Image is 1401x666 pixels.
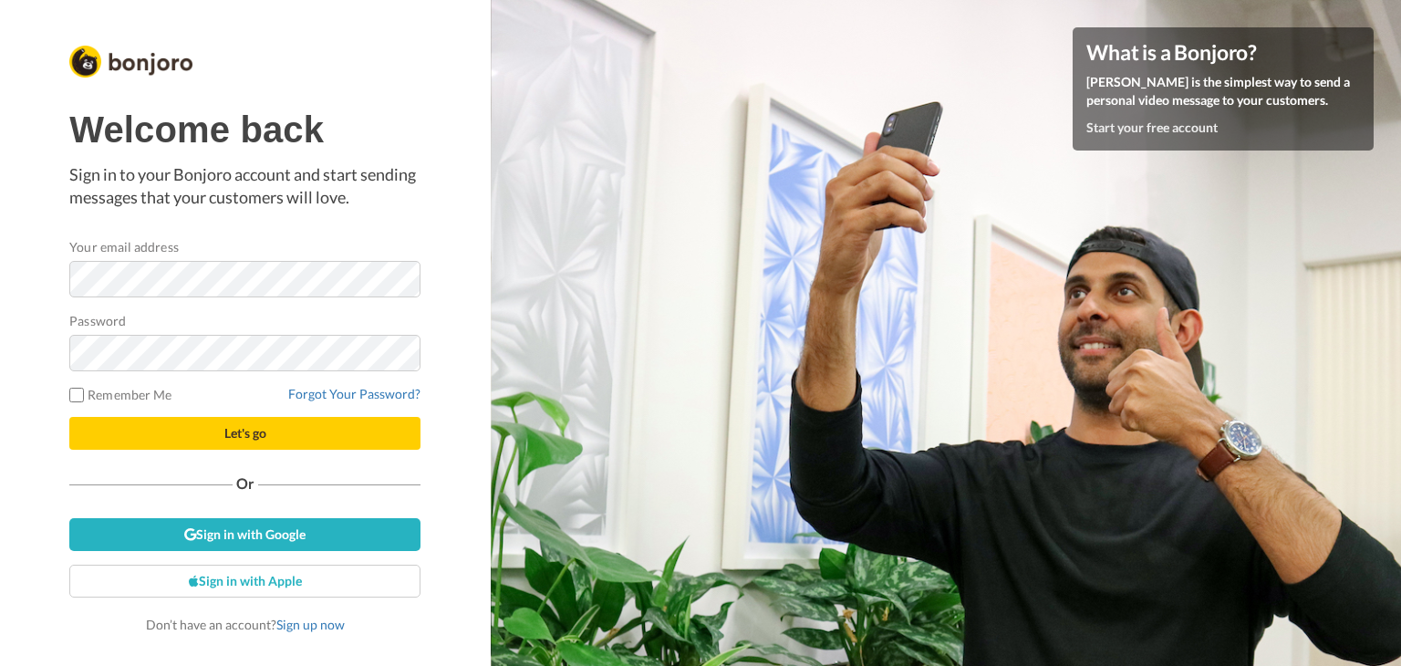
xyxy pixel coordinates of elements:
[69,518,420,551] a: Sign in with Google
[1086,120,1218,135] a: Start your free account
[276,617,345,632] a: Sign up now
[288,386,420,401] a: Forgot Your Password?
[69,109,420,150] h1: Welcome back
[69,385,171,404] label: Remember Me
[224,425,266,441] span: Let's go
[69,237,178,256] label: Your email address
[69,388,84,402] input: Remember Me
[69,417,420,450] button: Let's go
[1086,73,1360,109] p: [PERSON_NAME] is the simplest way to send a personal video message to your customers.
[233,477,258,490] span: Or
[146,617,345,632] span: Don’t have an account?
[69,311,126,330] label: Password
[1086,41,1360,64] h4: What is a Bonjoro?
[69,163,420,210] p: Sign in to your Bonjoro account and start sending messages that your customers will love.
[69,565,420,598] a: Sign in with Apple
